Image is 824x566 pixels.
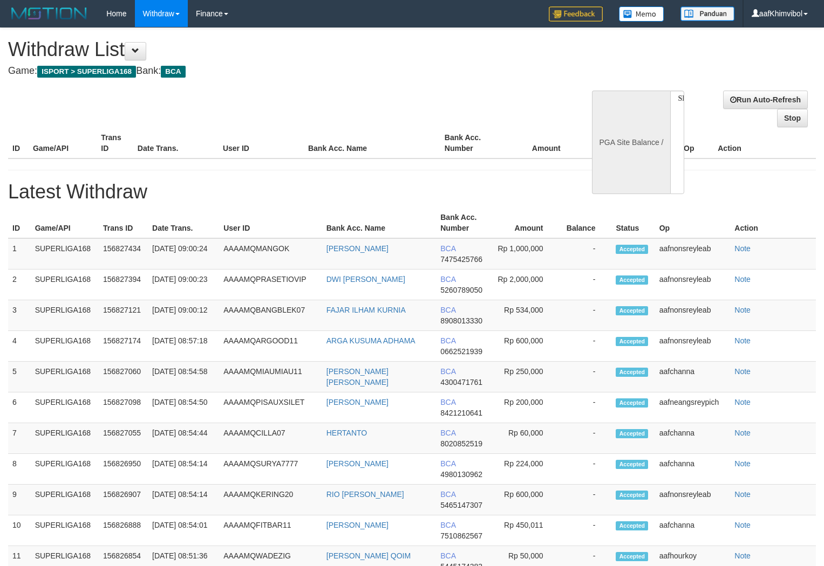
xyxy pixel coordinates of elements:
[326,490,404,499] a: RIO [PERSON_NAME]
[440,275,455,284] span: BCA
[8,128,29,158] th: ID
[734,490,751,499] a: Note
[8,392,31,423] td: 6
[219,485,322,515] td: AAAAMQKERING20
[99,270,148,300] td: 156827394
[326,306,406,314] a: FAJAR ILHAM KURNIA
[326,551,411,560] a: [PERSON_NAME] QOIM
[148,362,219,392] td: [DATE] 08:54:58
[8,270,31,300] td: 2
[734,459,751,468] a: Note
[734,306,751,314] a: Note
[219,300,322,331] td: AAAAMQBANGBLEK07
[679,128,713,158] th: Op
[616,429,648,438] span: Accepted
[493,515,560,546] td: Rp 450,011
[148,331,219,362] td: [DATE] 08:57:18
[560,300,612,331] td: -
[161,66,185,78] span: BCA
[493,331,560,362] td: Rp 600,000
[493,300,560,331] td: Rp 534,000
[493,454,560,485] td: Rp 224,000
[440,501,482,509] span: 5465147307
[148,208,219,238] th: Date Trans.
[304,128,440,158] th: Bank Acc. Name
[148,485,219,515] td: [DATE] 08:54:14
[326,459,389,468] a: [PERSON_NAME]
[616,398,648,408] span: Accepted
[560,270,612,300] td: -
[619,6,664,22] img: Button%20Memo.svg
[734,429,751,437] a: Note
[734,244,751,253] a: Note
[508,128,576,158] th: Amount
[219,238,322,270] td: AAAAMQMANGOK
[440,409,482,417] span: 8421210641
[440,336,455,345] span: BCA
[219,208,322,238] th: User ID
[493,392,560,423] td: Rp 200,000
[713,128,816,158] th: Action
[99,331,148,362] td: 156827174
[326,275,405,284] a: DWI [PERSON_NAME]
[655,423,731,454] td: aafchanna
[655,515,731,546] td: aafchanna
[99,515,148,546] td: 156826888
[560,208,612,238] th: Balance
[219,270,322,300] td: AAAAMQPRASETIOVIP
[8,423,31,454] td: 7
[493,238,560,270] td: Rp 1,000,000
[440,490,455,499] span: BCA
[8,300,31,331] td: 3
[440,532,482,540] span: 7510862567
[99,208,148,238] th: Trans ID
[440,306,455,314] span: BCA
[219,423,322,454] td: AAAAMQCILLA07
[219,362,322,392] td: AAAAMQMIAUMIAU11
[31,208,99,238] th: Game/API
[560,362,612,392] td: -
[440,286,482,294] span: 5260789050
[655,238,731,270] td: aafnonsreyleab
[560,423,612,454] td: -
[440,316,482,325] span: 8908013330
[734,275,751,284] a: Note
[655,331,731,362] td: aafnonsreyleab
[616,491,648,500] span: Accepted
[655,362,731,392] td: aafchanna
[29,128,97,158] th: Game/API
[560,238,612,270] td: -
[577,128,639,158] th: Balance
[616,552,648,561] span: Accepted
[31,392,99,423] td: SUPERLIGA168
[440,347,482,356] span: 0662521939
[31,300,99,331] td: SUPERLIGA168
[99,454,148,485] td: 156826950
[734,398,751,406] a: Note
[560,392,612,423] td: -
[734,336,751,345] a: Note
[148,300,219,331] td: [DATE] 09:00:12
[219,454,322,485] td: AAAAMQSURYA7777
[326,429,367,437] a: HERTANTO
[148,454,219,485] td: [DATE] 08:54:14
[655,485,731,515] td: aafnonsreyleab
[440,244,455,253] span: BCA
[592,91,670,194] div: PGA Site Balance /
[440,439,482,448] span: 8020852519
[734,367,751,376] a: Note
[148,423,219,454] td: [DATE] 08:54:44
[655,270,731,300] td: aafnonsreyleab
[616,275,648,285] span: Accepted
[655,208,731,238] th: Op
[219,128,304,158] th: User ID
[326,367,389,386] a: [PERSON_NAME] [PERSON_NAME]
[560,454,612,485] td: -
[8,331,31,362] td: 4
[560,331,612,362] td: -
[440,367,455,376] span: BCA
[322,208,437,238] th: Bank Acc. Name
[326,244,389,253] a: [PERSON_NAME]
[326,336,416,345] a: ARGA KUSUMA ADHAMA
[440,378,482,386] span: 4300471761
